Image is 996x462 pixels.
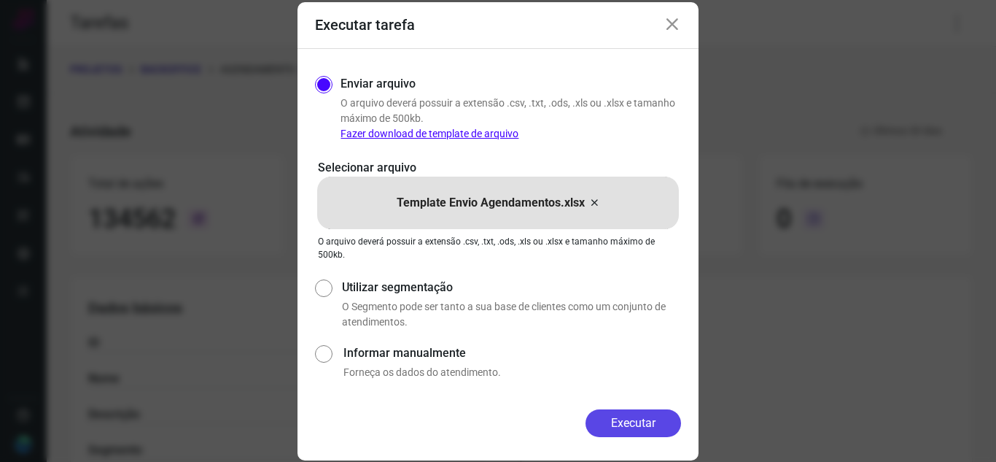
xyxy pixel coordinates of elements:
[585,409,681,437] button: Executar
[343,365,681,380] p: Forneça os dados do atendimento.
[397,194,585,212] p: Template Envio Agendamentos.xlsx
[341,96,681,142] p: O arquivo deverá possuir a extensão .csv, .txt, .ods, .xls ou .xlsx e tamanho máximo de 500kb.
[318,235,678,261] p: O arquivo deverá possuir a extensão .csv, .txt, .ods, .xls ou .xlsx e tamanho máximo de 500kb.
[341,128,518,139] a: Fazer download de template de arquivo
[315,16,415,34] h3: Executar tarefa
[341,75,416,93] label: Enviar arquivo
[342,299,681,330] p: O Segmento pode ser tanto a sua base de clientes como um conjunto de atendimentos.
[343,344,681,362] label: Informar manualmente
[342,279,681,296] label: Utilizar segmentação
[318,159,678,177] p: Selecionar arquivo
